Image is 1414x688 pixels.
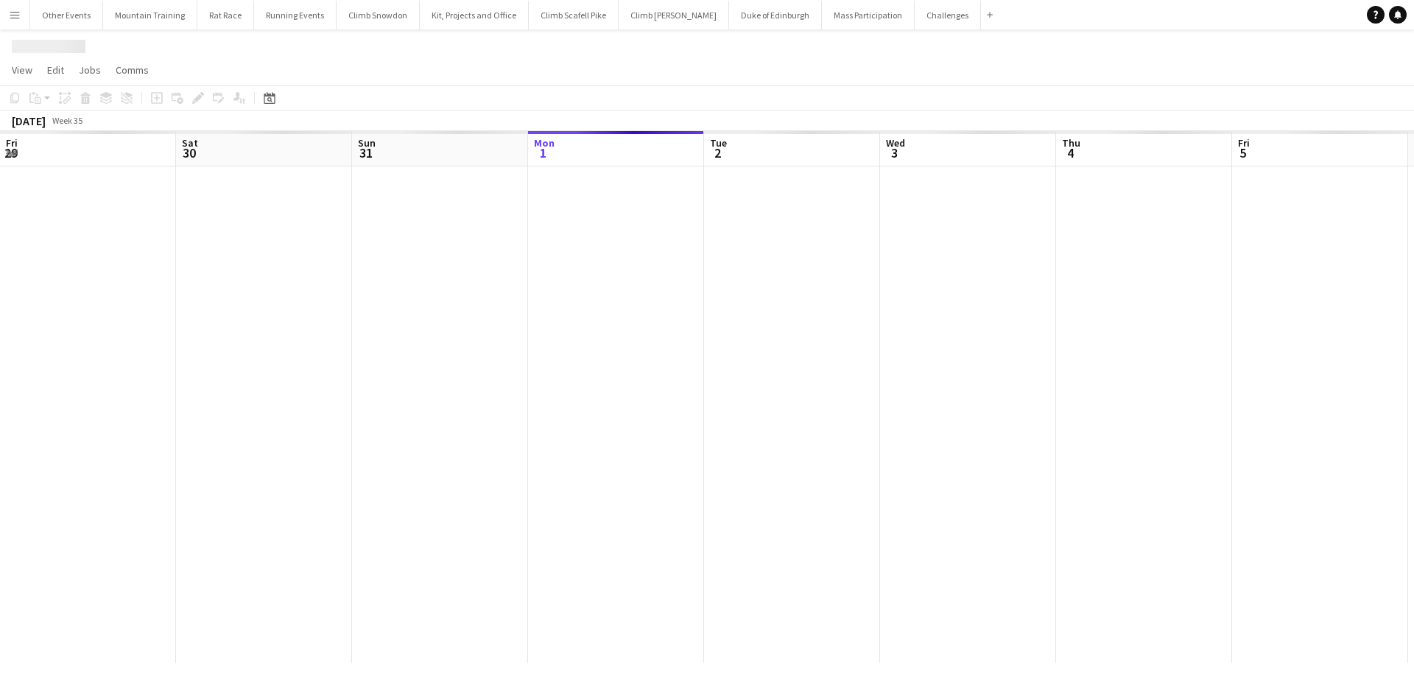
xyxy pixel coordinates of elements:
span: 29 [4,144,18,161]
span: 2 [708,144,727,161]
span: Mon [534,136,555,150]
button: Mountain Training [103,1,197,29]
button: Rat Race [197,1,254,29]
button: Climb Scafell Pike [529,1,619,29]
span: 3 [884,144,905,161]
span: Tue [710,136,727,150]
button: Duke of Edinburgh [729,1,822,29]
a: Edit [41,60,70,80]
button: Challenges [915,1,981,29]
span: Fri [6,136,18,150]
span: 5 [1236,144,1250,161]
span: 4 [1060,144,1080,161]
span: 31 [356,144,376,161]
span: Sun [358,136,376,150]
span: Week 35 [49,115,85,126]
span: Thu [1062,136,1080,150]
span: 30 [180,144,198,161]
span: Wed [886,136,905,150]
span: 1 [532,144,555,161]
div: [DATE] [12,113,46,128]
span: Sat [182,136,198,150]
span: View [12,63,32,77]
span: Fri [1238,136,1250,150]
button: Mass Participation [822,1,915,29]
a: View [6,60,38,80]
span: Comms [116,63,149,77]
span: Jobs [79,63,101,77]
a: Comms [110,60,155,80]
button: Running Events [254,1,337,29]
span: Edit [47,63,64,77]
a: Jobs [73,60,107,80]
button: Other Events [30,1,103,29]
button: Climb Snowdon [337,1,420,29]
button: Climb [PERSON_NAME] [619,1,729,29]
button: Kit, Projects and Office [420,1,529,29]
